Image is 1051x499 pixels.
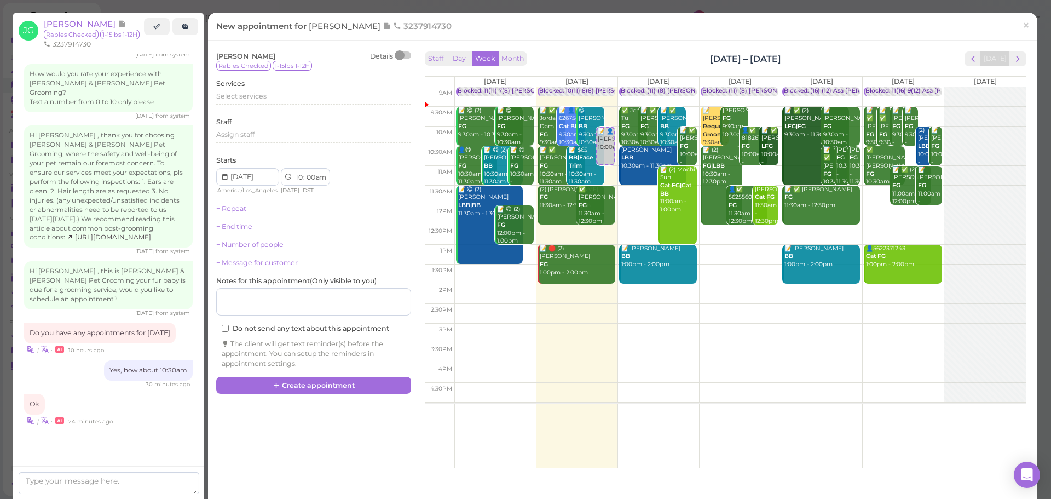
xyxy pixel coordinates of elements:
[497,123,505,130] b: FG
[41,39,94,49] li: 3237914730
[222,339,406,369] div: The client will get text reminder(s) before the appointment. You can setup the reminders in appoi...
[755,193,775,200] b: Cat FG
[660,182,691,197] b: Cat FG|Cat BB
[621,146,686,170] div: [PERSON_NAME] 10:30am - 11:30am
[680,142,688,150] b: FG
[702,87,845,95] div: Blocked: (11) (8) [PERSON_NAME] • Appointment
[216,204,246,213] a: + Repeat
[430,188,452,195] span: 11:30am
[510,162,518,169] b: FG
[865,107,879,163] div: 📝 ✅ [PERSON_NAME] 9:30am - 10:30am
[498,51,527,66] button: Month
[428,148,452,156] span: 10:30am
[431,306,452,313] span: 2:30pm
[216,52,275,60] span: [PERSON_NAME]
[429,227,452,234] span: 12:30pm
[1014,462,1040,488] div: Open Intercom Messenger
[24,261,193,309] div: Hi [PERSON_NAME] , this is [PERSON_NAME] & [PERSON_NAME] Pet Grooming your fur baby is due for a ...
[729,202,737,209] b: FG
[980,51,1010,66] button: [DATE]
[146,381,190,388] span: 10/14/2025 08:57am
[24,323,176,343] div: Do you have any appointments for [DATE]
[44,30,99,39] span: Rabies Checked
[440,247,452,254] span: 1pm
[216,276,377,286] label: Notes for this appointment ( Only visible to you )
[784,245,860,269] div: 📝 [PERSON_NAME] 1:00pm - 2:00pm
[438,365,452,372] span: 4pm
[565,77,588,85] span: [DATE]
[430,385,452,392] span: 4:30pm
[432,267,452,274] span: 1:30pm
[866,170,874,177] b: FG
[458,202,481,209] b: LBB|BB
[216,21,454,31] span: New appointment for
[579,123,587,130] b: BB
[484,162,493,169] b: BB
[660,123,669,130] b: BB
[155,248,190,255] span: from system
[1023,18,1030,33] span: ×
[19,21,38,41] span: JG
[849,146,861,186] div: [PERSON_NAME] 10:30am - 11:30am
[216,79,245,89] label: Services
[37,347,39,354] i: |
[559,123,579,130] b: Cat BB
[702,107,729,155] div: 📝 [PERSON_NAME] 9:30am - 10:30am
[810,77,833,85] span: [DATE]
[621,154,633,161] b: LBB
[472,51,499,66] button: Week
[222,325,229,332] input: Do not send any text about this appointment
[761,142,773,150] b: LFG
[723,114,731,122] b: FG
[892,123,900,130] b: FG
[496,205,534,245] div: 📝 😋 (2) [PERSON_NAME] 12:00pm - 1:00pm
[905,123,913,130] b: FG
[431,346,452,353] span: 3:30pm
[496,107,534,147] div: 📝 😋 [PERSON_NAME] 9:30am - 10:30am
[931,142,939,150] b: FG
[100,30,140,39] span: 1-15lbs 1-12H
[484,77,507,85] span: [DATE]
[540,261,548,268] b: FG
[216,186,338,196] div: | |
[216,117,232,127] label: Staff
[741,127,767,175] div: 👤✅ 8182614941 10:00am - 11:00am
[728,186,767,226] div: 👤✅ 5625560045 11:30am - 12:30pm
[918,182,926,189] b: FG
[68,418,113,425] span: 10/14/2025 09:02am
[578,186,615,226] div: ✅ [PERSON_NAME] 11:30am - 12:30pm
[823,146,836,203] div: 📝 ✅ [PERSON_NAME] 10:30am - 11:30am
[640,107,666,147] div: 📝 ✅ [PERSON_NAME] 9:30am - 10:30am
[44,19,126,29] a: [PERSON_NAME]
[558,107,585,147] div: 📝 👤✅ 6267588449 9:30am - 10:30am
[216,130,255,139] span: Assign staff
[621,123,630,130] b: FG
[540,193,548,200] b: FG
[621,253,630,260] b: BB
[44,19,118,29] span: [PERSON_NAME]
[216,222,252,231] a: + End time
[303,187,314,194] span: DST
[578,107,604,147] div: 😋 [PERSON_NAME] 9:30am - 10:30am
[497,221,505,228] b: FG
[931,127,942,175] div: 📝 [PERSON_NAME] 10:00am - 11:00am
[569,154,593,169] b: BB|Face Trim
[539,146,585,186] div: 📝 ✅ [PERSON_NAME] 10:30am - 11:30am
[446,51,472,66] button: Day
[458,146,497,186] div: 👤😋 [PERSON_NAME] 10:30am - 11:30am
[458,123,466,130] b: FG
[393,21,452,31] span: 3237914730
[784,87,995,95] div: Blocked: (16) (12) Asa [PERSON_NAME] [PERSON_NAME] • Appointment
[281,187,299,194] span: [DATE]
[892,182,900,189] b: FG
[24,394,45,415] div: Ok
[437,208,452,215] span: 12pm
[539,186,604,210] div: (2) [PERSON_NAME] 11:30am - 12:30pm
[917,127,931,175] div: (2) [PERSON_NAME] 10:00am - 11:00am
[155,112,190,119] span: from system
[216,377,411,394] button: Create appointment
[917,166,942,214] div: 📝 [PERSON_NAME] 11:00am - 12:00pm
[754,186,778,226] div: [PERSON_NAME] 11:30am - 12:30pm
[458,87,608,95] div: Blocked: 11(11) 7(8) [PERSON_NAME] • Appointment
[216,92,267,100] span: Select services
